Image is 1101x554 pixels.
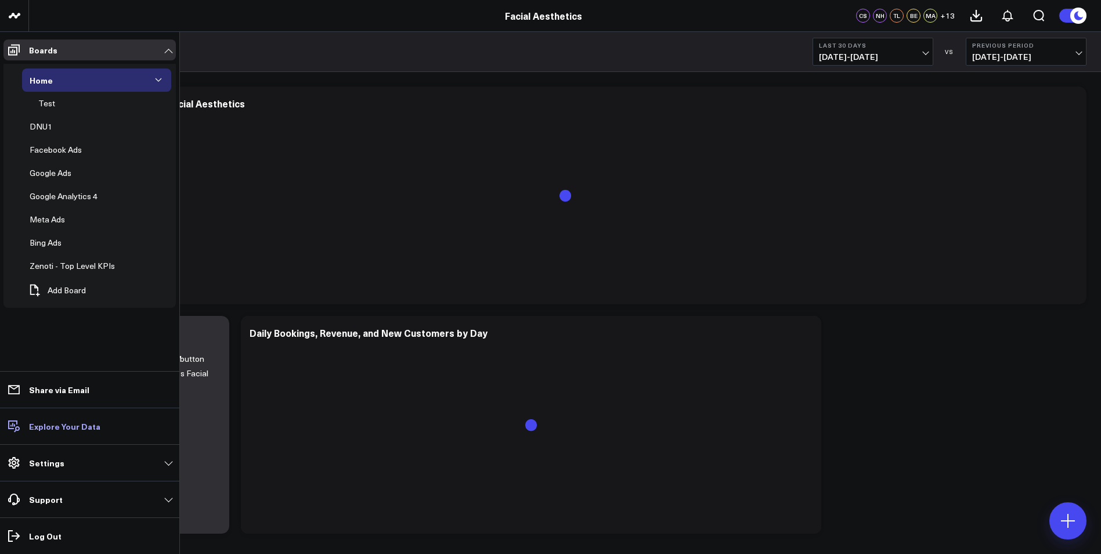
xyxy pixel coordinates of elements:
div: Home [27,73,56,87]
a: TestOpen board menu [31,92,80,115]
div: Meta Ads [27,213,68,226]
a: Zenoti - Top Level KPIsOpen board menu [22,254,140,278]
div: Bing Ads [27,236,64,250]
div: CS [856,9,870,23]
a: Google Analytics 4Open board menu [22,185,122,208]
span: [DATE] - [DATE] [972,52,1080,62]
div: BE [907,9,920,23]
button: Last 30 Days[DATE]-[DATE] [813,38,933,66]
div: NH [873,9,887,23]
div: Google Ads [27,166,74,180]
a: HomeOpen board menu [22,69,78,92]
p: Log Out [29,531,62,541]
div: VS [939,48,960,55]
div: Google Analytics 4 [27,189,100,203]
button: Add Board [22,278,92,303]
a: DNU1Open board menu [22,115,77,138]
p: Explore Your Data [29,422,100,431]
div: Facebook Ads [27,143,85,157]
button: +13 [940,9,955,23]
p: Boards [29,45,57,55]
b: Previous Period [972,42,1080,49]
span: [DATE] - [DATE] [819,52,927,62]
a: Google AdsOpen board menu [22,161,96,185]
a: Bing AdsOpen board menu [22,231,86,254]
div: Daily Bookings, Revenue, and New Customers by Day [250,326,488,339]
div: Zenoti - Top Level KPIs [27,259,118,273]
div: MA [923,9,937,23]
div: TL [890,9,904,23]
span: + 13 [940,12,955,20]
p: Settings [29,458,64,467]
p: Share via Email [29,385,89,394]
div: Test [35,96,58,110]
a: Log Out [3,526,176,546]
a: Meta AdsOpen board menu [22,208,90,231]
div: DNU1 [27,120,55,134]
b: Last 30 Days [819,42,927,49]
a: Facebook AdsOpen board menu [22,138,107,161]
p: Support [29,495,63,504]
button: Previous Period[DATE]-[DATE] [966,38,1086,66]
a: Facial Aesthetics [505,9,582,22]
span: Add Board [48,286,86,295]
